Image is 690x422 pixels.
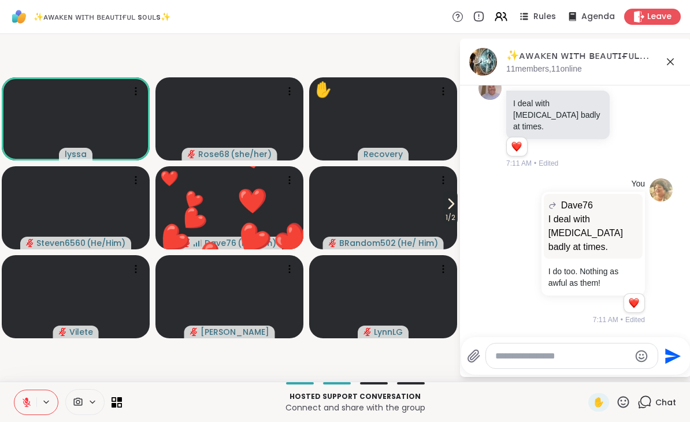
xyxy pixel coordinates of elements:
p: 11 members, 11 online [506,64,582,75]
button: 1/2 [443,191,458,225]
span: ✨ᴀᴡᴀᴋᴇɴ ᴡɪᴛʜ ʙᴇᴀᴜᴛɪғᴜʟ sᴏᴜʟs✨ [34,11,170,23]
span: Rules [533,11,556,23]
span: lyssa [65,148,87,160]
span: audio-muted [188,150,196,158]
img: ShareWell Logomark [9,7,29,27]
button: Reactions: love [510,142,522,151]
span: ( He/ Him ) [397,237,438,249]
span: 7:11 AM [506,158,532,169]
button: Emoji picker [635,349,648,363]
span: Edited [539,158,558,169]
p: I deal with [MEDICAL_DATA] badly at times. [548,212,638,254]
img: https://sharewell-space-live.sfo3.digitaloceanspaces.com/user-generated/9859c229-e659-410d-bee8-9... [478,77,502,100]
button: ❤️ [164,191,222,250]
span: audio-muted [59,328,67,336]
span: audio-muted [190,328,198,336]
span: • [534,158,536,169]
span: audio-muted [26,239,34,247]
div: ✋ [314,79,332,101]
span: Dave76 [561,199,593,212]
h4: You [631,178,645,190]
button: ❤️ [214,202,291,279]
span: [PERSON_NAME] [201,326,269,338]
p: I deal with [MEDICAL_DATA] badly at times. [513,98,603,132]
span: LynnLG [374,326,403,338]
img: https://sharewell-space-live.sfo3.digitaloceanspaces.com/user-generated/cd3f7208-5c1d-4ded-b9f4-9... [650,178,673,201]
span: Vilete [69,326,93,338]
span: Leave [647,11,672,23]
div: ✨ᴀᴡᴀᴋᴇɴ ᴡɪᴛʜ ʙᴇᴀᴜᴛɪғᴜʟ sᴏᴜʟs✨, [DATE] [506,48,682,63]
span: Recovery [363,148,403,160]
span: Rose68 [198,148,229,160]
span: • [621,315,623,325]
p: Hosted support conversation [129,391,581,402]
span: Agenda [581,11,615,23]
button: ❤️ [172,179,214,221]
span: 7:11 AM [593,315,618,325]
button: ❤️ [228,175,277,225]
span: Chat [655,397,676,408]
span: Steven6560 [36,237,86,249]
div: Reaction list [624,294,644,312]
textarea: Type your message [495,350,630,362]
span: Edited [625,315,645,325]
p: I do too. Nothing as awful as them! [548,266,638,289]
img: ✨ᴀᴡᴀᴋᴇɴ ᴡɪᴛʜ ʙᴇᴀᴜᴛɪғᴜʟ sᴏᴜʟs✨, Sep 06 [469,48,497,76]
span: ( He/Him ) [87,237,125,249]
button: Reactions: love [628,298,640,308]
button: Send [658,343,684,369]
div: Reaction list [507,137,527,156]
div: ❤️ [160,167,179,190]
button: ❤️ [137,204,209,276]
span: audio-muted [363,328,372,336]
p: Connect and share with the group [129,402,581,413]
span: 1 / 2 [443,211,458,225]
span: ✋ [593,395,604,409]
span: audio-muted [329,239,337,247]
span: ( she/her ) [231,148,272,160]
span: BRandom502 [339,237,396,249]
